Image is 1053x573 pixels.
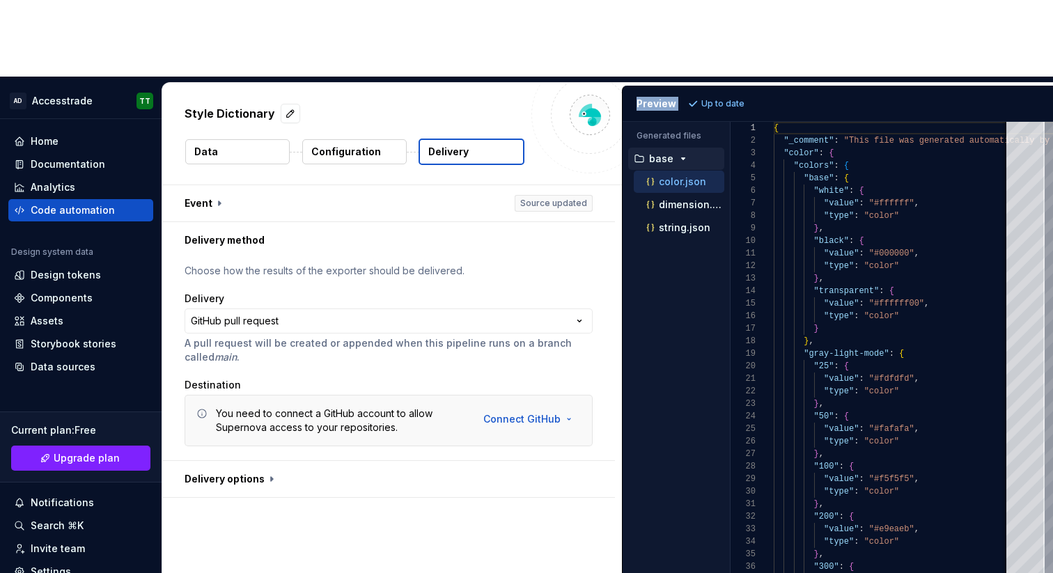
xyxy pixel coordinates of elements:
span: : [854,386,859,396]
div: 15 [731,297,756,310]
span: "base" [804,173,834,183]
span: : [834,411,838,421]
span: { [889,286,894,296]
a: Home [8,130,153,152]
span: : [854,211,859,221]
p: string.json [659,222,710,233]
span: "type" [824,311,854,321]
span: "color" [783,148,818,158]
span: , [818,223,823,233]
p: Style Dictionary [185,105,275,122]
button: color.json [634,174,724,189]
div: 32 [731,510,756,523]
span: "color" [864,437,898,446]
p: Delivery [428,145,469,159]
button: Data [185,139,290,164]
button: Upgrade plan [11,446,150,471]
span: "value" [824,249,859,258]
span: "color" [864,311,898,321]
span: } [813,549,818,559]
span: { [843,161,848,171]
span: , [818,399,823,409]
a: Analytics [8,176,153,198]
div: Notifications [31,496,94,510]
div: 36 [731,560,756,573]
span: : [838,512,843,521]
span: : [854,537,859,547]
div: 5 [731,172,756,185]
span: "color" [864,537,898,547]
a: Storybook stories [8,333,153,355]
div: 2 [731,134,756,147]
span: , [914,374,919,384]
span: : [889,349,894,359]
p: Generated files [637,130,716,141]
div: 24 [731,410,756,423]
span: { [829,148,834,158]
p: Choose how the results of the exporter should be delivered. [185,264,593,278]
div: 27 [731,448,756,460]
span: Connect GitHub [483,412,561,426]
button: Delivery [419,139,524,165]
div: Invite team [31,542,85,556]
div: 30 [731,485,756,498]
span: "type" [824,386,854,396]
div: Search ⌘K [31,519,84,533]
span: : [849,236,854,246]
div: 17 [731,322,756,335]
div: 18 [731,335,756,347]
span: : [854,261,859,271]
span: : [854,311,859,321]
span: "value" [824,474,859,484]
span: "color" [864,211,898,221]
span: { [849,512,854,521]
span: , [818,449,823,459]
span: } [813,223,818,233]
span: "white" [813,186,848,196]
span: : [859,299,864,308]
span: } [813,399,818,409]
span: "type" [824,437,854,446]
a: Data sources [8,356,153,378]
span: "#000000" [868,249,914,258]
span: "200" [813,512,838,521]
span: "#ffffff" [868,198,914,208]
span: : [859,474,864,484]
div: 3 [731,147,756,159]
div: Accesstrade [32,94,93,108]
span: { [859,186,864,196]
span: "color" [864,487,898,496]
div: Analytics [31,180,75,194]
span: , [818,549,823,559]
span: , [818,499,823,509]
span: "#e9eaeb" [868,524,914,534]
button: ADAccesstradeTT [3,86,159,116]
span: "50" [813,411,834,421]
span: "colors" [793,161,834,171]
span: "300" [813,562,838,572]
span: , [914,524,919,534]
span: } [813,324,818,333]
div: AD [10,93,26,109]
div: 11 [731,247,756,260]
span: : [838,462,843,471]
div: 8 [731,210,756,222]
span: : [859,524,864,534]
div: Design tokens [31,268,101,282]
div: Documentation [31,157,105,171]
span: "value" [824,374,859,384]
div: 29 [731,473,756,485]
span: : [834,161,838,171]
div: Home [31,134,58,148]
span: , [924,299,929,308]
span: "color" [864,386,898,396]
span: { [774,123,779,133]
span: , [818,274,823,283]
button: Search ⌘K [8,515,153,537]
span: "100" [813,462,838,471]
div: Code automation [31,203,115,217]
button: Notifications [8,492,153,514]
p: base [649,153,673,164]
button: Configuration [302,139,407,164]
a: Assets [8,310,153,332]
